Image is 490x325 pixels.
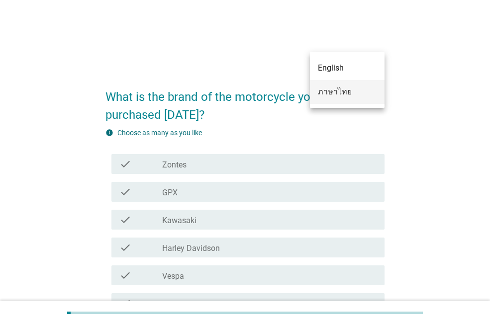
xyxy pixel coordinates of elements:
[105,129,113,137] i: info
[119,158,131,170] i: check
[162,160,187,170] label: Zontes
[162,188,178,198] label: GPX
[119,186,131,198] i: check
[119,242,131,253] i: check
[119,214,131,226] i: check
[119,297,131,309] i: check
[318,62,377,74] div: English
[119,269,131,281] i: check
[162,271,184,281] label: Vespa
[105,78,385,124] h2: What is the brand of the motorcycle you recently purchased [DATE]?
[162,216,196,226] label: Kawasaki
[117,129,202,137] label: Choose as many as you like
[162,299,181,309] label: BMW
[318,86,377,98] div: ภาษาไทย
[162,244,220,253] label: Harley Davidson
